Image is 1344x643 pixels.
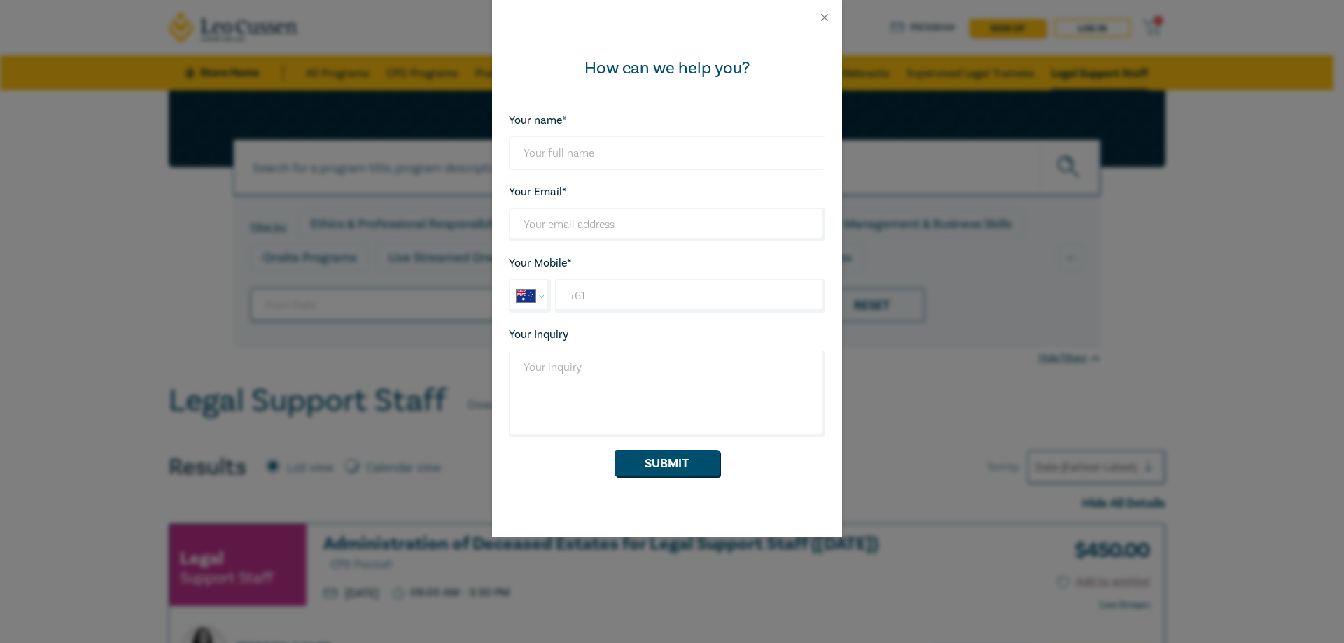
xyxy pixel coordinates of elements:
button: Close [818,11,831,24]
input: Your email address [509,208,825,241]
label: Your name* [509,114,567,127]
label: Your Email* [509,185,567,198]
label: Your Mobile* [509,257,572,269]
input: Your full name [509,136,825,170]
div: How can we help you? [509,57,825,80]
button: Submit [615,450,720,476]
input: Your mobile number [555,279,825,313]
label: Your Inquiry [509,328,568,341]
